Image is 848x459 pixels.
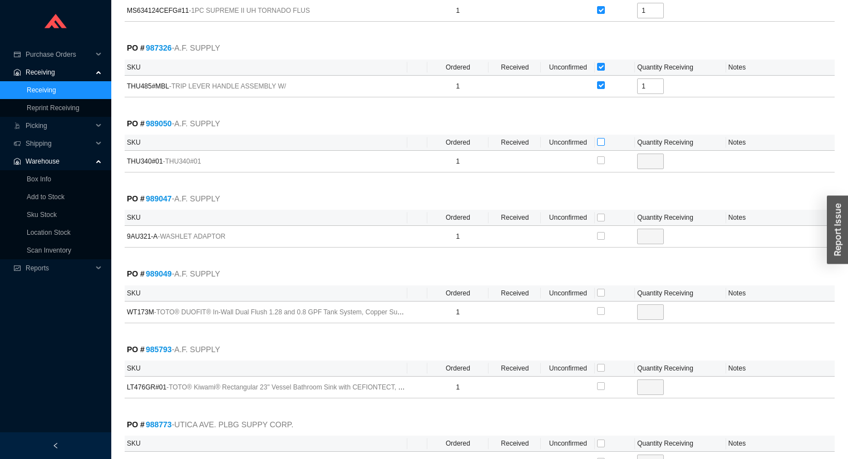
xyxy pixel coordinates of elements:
th: Notes [726,210,835,226]
th: Notes [726,436,835,452]
th: Quantity Receiving [635,60,726,76]
th: Unconfirmed [541,436,595,452]
th: Ordered [427,135,489,151]
th: SKU [125,285,407,302]
th: Quantity Receiving [635,135,726,151]
th: Unconfirmed [541,210,595,226]
a: 988773 [146,420,172,429]
span: left [52,442,59,449]
th: SKU [125,210,407,226]
span: Purchase Orders [26,46,92,63]
th: Notes [726,60,835,76]
span: THU485#MBL [127,81,405,92]
span: - A.F. SUPPLY [172,193,220,205]
th: Unconfirmed [541,135,595,151]
th: SKU [125,135,407,151]
strong: PO # [127,420,172,429]
a: Location Stock [27,229,71,236]
span: credit-card [13,51,21,58]
a: Scan Inventory [27,246,71,254]
th: Received [489,60,541,76]
th: Notes [726,135,835,151]
th: Unconfirmed [541,361,595,377]
th: Quantity Receiving [635,285,726,302]
th: Received [489,210,541,226]
a: Receiving [27,86,56,94]
th: Ordered [427,285,489,302]
th: SKU [125,60,407,76]
th: Ordered [427,436,489,452]
span: 9AU321-A [127,231,405,242]
th: SKU [125,361,407,377]
span: - A.F. SUPPLY [172,117,220,130]
span: - A.F. SUPPLY [172,268,220,280]
th: Received [489,135,541,151]
th: Ordered [427,210,489,226]
th: Quantity Receiving [635,210,726,226]
span: - TOTO® Kiwami® Rectangular 23" Vessel Bathroom Sink with CEFIONTECT, Cotton White - LT476GR#01 [166,383,482,391]
th: Quantity Receiving [635,361,726,377]
th: Received [489,436,541,452]
td: 1 [427,377,489,398]
th: Received [489,285,541,302]
strong: PO # [127,194,172,203]
span: - 1PC SUPREME II UH TORNADO FLUS [189,7,310,14]
td: 1 [427,76,489,97]
a: 989049 [146,269,172,278]
strong: PO # [127,269,172,278]
span: Warehouse [26,152,92,170]
td: 1 [427,302,489,323]
a: 987326 [146,43,172,52]
span: - A.F. SUPPLY [172,343,220,356]
span: MS634124CEFG#11 [127,5,405,16]
span: LT476GR#01 [127,382,405,393]
th: Received [489,361,541,377]
th: Notes [726,285,835,302]
span: - UTICA AVE. PLBG SUPPY CORP. [172,418,294,431]
strong: PO # [127,119,172,128]
strong: PO # [127,345,172,354]
td: 1 [427,226,489,248]
th: Unconfirmed [541,285,595,302]
a: Add to Stock [27,193,65,201]
th: Quantity Receiving [635,436,726,452]
a: 985793 [146,345,172,354]
th: Unconfirmed [541,60,595,76]
span: Receiving [26,63,92,81]
span: - WASHLET ADAPTOR [157,233,225,240]
a: 989050 [146,119,172,128]
span: Shipping [26,135,92,152]
span: - A.F. SUPPLY [172,42,220,55]
th: Ordered [427,60,489,76]
a: Reprint Receiving [27,104,80,112]
span: WT173M [127,307,405,318]
span: fund [13,265,21,272]
a: Sku Stock [27,211,57,219]
a: Box Info [27,175,51,183]
span: Picking [26,117,92,135]
span: Reports [26,259,92,277]
a: 989047 [146,194,172,203]
span: THU340#01 [127,156,405,167]
th: Ordered [427,361,489,377]
strong: PO # [127,43,172,52]
span: - THU340#01 [163,157,201,165]
th: SKU [125,436,407,452]
span: - TOTO® DUOFIT® In-Wall Dual Flush 1.28 and 0.8 GPF Tank System, Copper Supply Line - WT173M [154,308,457,316]
th: Notes [726,361,835,377]
td: 1 [427,151,489,172]
span: - TRIP LEVER HANDLE ASSEMBLY W/ [169,82,286,90]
